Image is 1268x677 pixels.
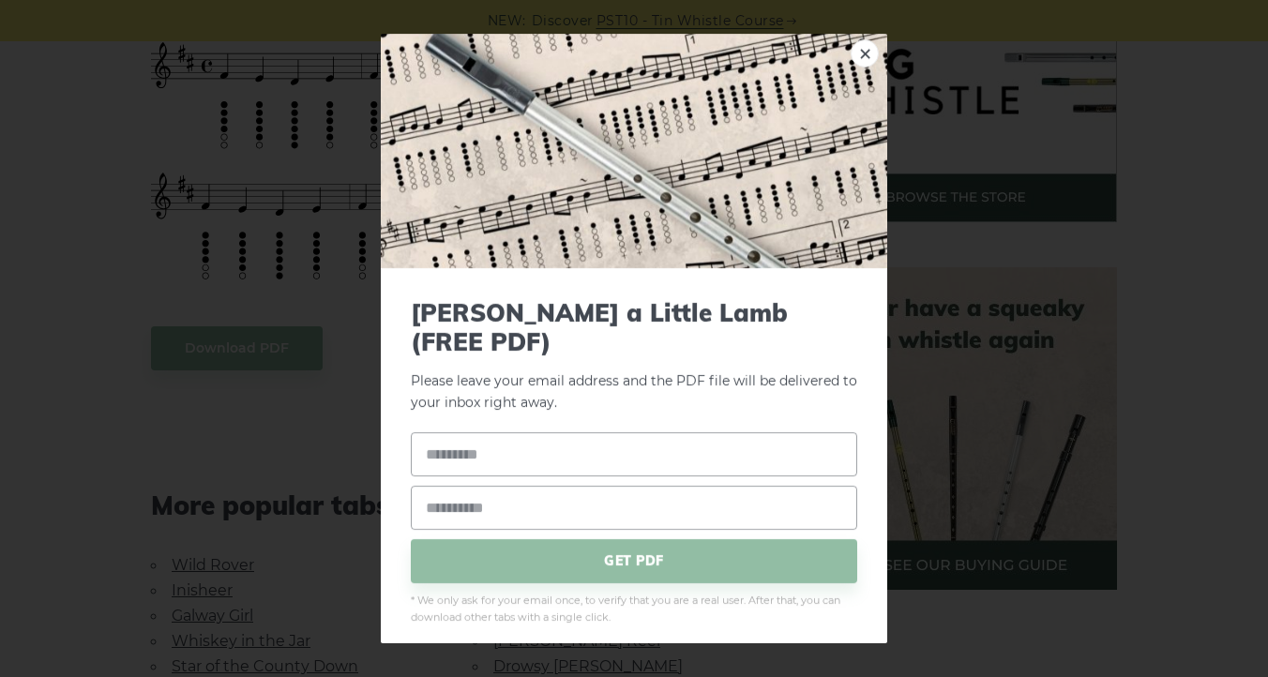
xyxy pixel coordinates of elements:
span: * We only ask for your email once, to verify that you are a real user. After that, you can downlo... [411,593,857,626]
p: Please leave your email address and the PDF file will be delivered to your inbox right away. [411,298,857,414]
img: Tin Whistle Tab Preview [381,34,887,268]
a: × [851,39,879,68]
span: [PERSON_NAME] a Little Lamb (FREE PDF) [411,298,857,356]
span: GET PDF [411,539,857,583]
